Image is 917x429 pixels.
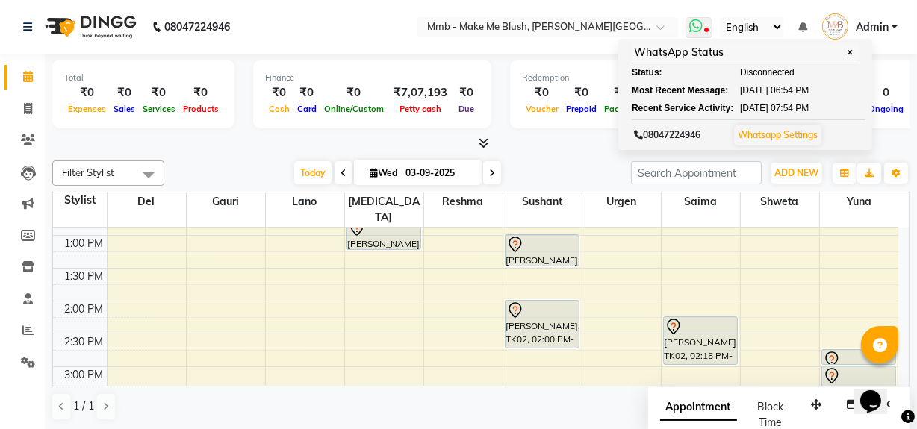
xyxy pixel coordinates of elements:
div: ₹0 [293,84,320,101]
div: ₹0 [600,84,642,101]
span: Appointment [660,394,737,421]
span: Voucher [522,104,562,114]
div: ₹0 [562,84,600,101]
span: Due [455,104,478,114]
span: Saima [662,192,740,211]
div: 0 [865,84,907,101]
div: ₹0 [453,84,479,101]
span: Wed [366,167,401,178]
div: 2:30 PM [62,334,107,350]
div: [PERSON_NAME], TK01, 01:00 PM-01:30 PM, Nail removels [506,235,579,266]
span: Gauri [187,192,265,211]
span: Petty cash [396,104,445,114]
span: Cash [265,104,293,114]
div: ₹0 [320,84,388,101]
span: Sushant [503,192,582,211]
div: ₹0 [139,84,179,101]
div: WhatsApp Status [632,43,860,63]
div: Finance [265,72,479,84]
div: 2:00 PM [62,301,107,317]
button: Whatsapp Settings [734,125,821,145]
span: Expenses [64,104,110,114]
span: Online/Custom [320,104,388,114]
b: 08047224946 [164,6,230,48]
input: Search Appointment [631,161,762,184]
div: [PERSON_NAME], TK02, 02:45 PM-03:00 PM, Classic hair wash [822,350,896,364]
div: ₹0 [179,84,223,101]
div: Redemption [522,72,723,84]
span: Yuna [820,192,899,211]
span: Disconnected [740,66,795,79]
img: Admin [822,13,848,40]
div: Most Recent Message: [632,84,714,97]
span: Ongoing [865,104,907,114]
div: Recent Service Activity: [632,101,714,115]
span: 1 / 1 [73,398,94,414]
div: 1:30 PM [62,269,107,284]
div: ₹0 [64,84,110,101]
div: ₹7,07,193 [388,84,453,101]
span: Products [179,104,223,114]
span: ✕ [844,47,857,58]
div: Status: [632,66,714,79]
span: Filter Stylist [62,166,114,178]
div: 3:00 PM [62,367,107,383]
span: Block Time [757,400,783,429]
div: ₹0 [522,84,562,101]
span: 08047224946 [634,129,700,140]
span: Sales [110,104,139,114]
span: Prepaid [562,104,600,114]
div: 1:00 PM [62,236,107,251]
div: [PERSON_NAME], TK02, 03:00 PM-03:30 PM, Blow dry Upto Waist [822,366,896,396]
div: Stylist [53,192,107,208]
span: 06:54 PM [771,84,809,97]
span: ADD NEW [774,167,818,178]
span: Services [139,104,179,114]
span: Card [293,104,320,114]
img: logo [38,6,140,48]
span: Today [294,161,332,184]
span: [DATE] [740,84,768,97]
div: ₹0 [110,84,139,101]
button: ADD NEW [771,163,822,184]
span: [MEDICAL_DATA] [345,192,423,227]
span: Reshma [424,192,503,211]
span: Shweta [741,192,819,211]
span: Package [600,104,642,114]
span: [DATE] [740,101,768,115]
div: ₹0 [265,84,293,101]
div: Total [64,72,223,84]
div: [PERSON_NAME], TK02, 02:15 PM-03:00 PM, Head Neck Solder Back Massages [664,317,737,364]
div: [PERSON_NAME], TK02, 02:00 PM-02:45 PM, accessories per nail [506,301,579,348]
iframe: chat widget [854,369,902,414]
span: 07:54 PM [771,101,809,115]
div: [PERSON_NAME], TK06, 12:45 PM-01:15 PM, Rica Full Arms [347,219,420,249]
span: Del [108,192,186,211]
span: Admin [856,19,889,35]
span: Urgen [582,192,661,211]
input: 2025-09-03 [401,162,476,184]
span: Lano [266,192,344,211]
a: Whatsapp Settings [738,129,818,140]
